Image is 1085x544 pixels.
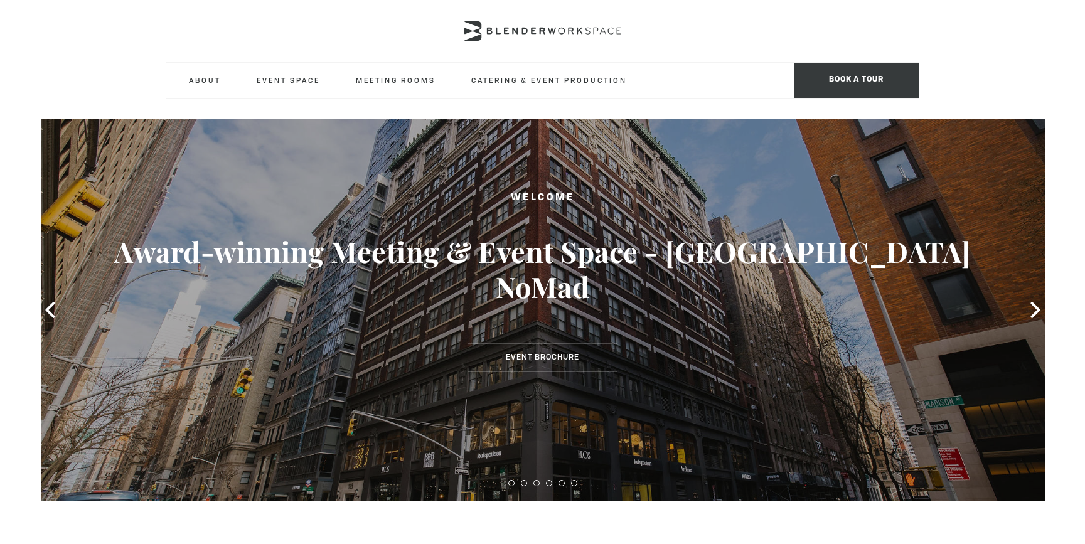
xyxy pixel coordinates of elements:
[346,63,446,97] a: Meeting Rooms
[91,190,995,206] h2: Welcome
[461,63,637,97] a: Catering & Event Production
[468,343,617,371] a: Event Brochure
[91,234,995,304] h3: Award-winning Meeting & Event Space - [GEOGRAPHIC_DATA] NoMad
[179,63,231,97] a: About
[247,63,330,97] a: Event Space
[794,63,919,98] span: Book a tour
